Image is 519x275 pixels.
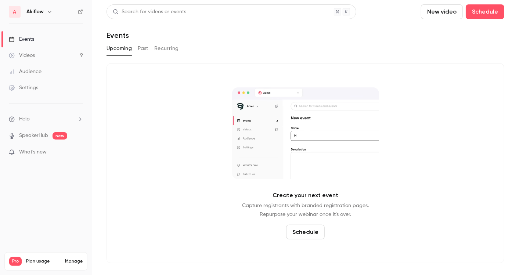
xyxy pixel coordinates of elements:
div: Events [9,36,34,43]
button: Recurring [154,43,179,54]
h1: Events [107,31,129,40]
div: Audience [9,68,42,75]
h6: Akiflow [26,8,44,15]
span: Plan usage [26,258,61,264]
li: help-dropdown-opener [9,115,83,123]
span: Pro [9,257,22,266]
iframe: Noticeable Trigger [74,149,83,156]
button: Schedule [466,4,504,19]
a: Manage [65,258,83,264]
span: A [13,8,17,16]
button: New video [421,4,463,19]
button: Upcoming [107,43,132,54]
button: Schedule [286,225,325,239]
button: Past [138,43,148,54]
span: new [53,132,67,140]
div: Videos [9,52,35,59]
div: Search for videos or events [113,8,186,16]
p: Capture registrants with branded registration pages. Repurpose your webinar once it's over. [242,201,369,219]
span: What's new [19,148,47,156]
a: SpeakerHub [19,132,48,140]
span: Help [19,115,30,123]
div: Settings [9,84,38,91]
p: Create your next event [273,191,338,200]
